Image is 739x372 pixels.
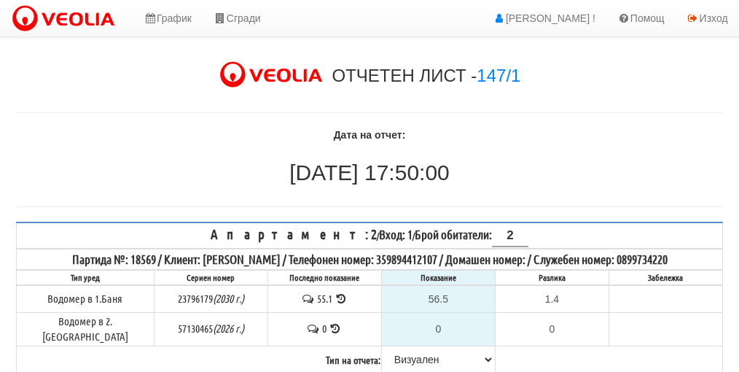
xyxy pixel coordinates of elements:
[415,227,528,241] span: Брой обитатели:
[379,227,412,241] span: Вход: 1
[154,270,267,285] th: Сериен номер
[306,322,322,335] span: История на забележките
[267,270,381,285] th: Последно показание
[211,225,377,242] span: Апартамент: 2
[219,60,329,90] img: VeoliaLogo.png
[16,160,723,185] h2: [DATE] 17:50:00
[477,66,520,85] a: 147/1
[317,292,332,305] span: 55.1
[334,128,406,142] label: Дата на отчет:
[11,4,122,34] img: VeoliaLogo.png
[609,270,722,285] th: Забележка
[332,66,520,85] h3: ОТЧЕТЕН ЛИСТ -
[329,322,343,335] span: История на показанията
[17,222,723,249] th: / /
[17,250,722,268] div: Партида №: 18569 / Клиент: [PERSON_NAME] / Телефонен номер: 359894412107 / Домашен номер: / Служе...
[154,312,267,346] td: 57130465
[495,270,609,285] th: Разлика
[322,322,327,335] span: 0
[213,322,244,335] i: Метрологична годност до 2026г.
[154,285,267,313] td: 23796179
[17,270,155,285] th: Тип уред
[213,292,244,305] i: Метрологична годност до 2030г.
[381,270,495,285] th: Показание
[301,292,317,305] span: История на забележките
[326,353,380,366] b: Тип на отчета:
[335,292,348,305] span: История на показанията
[17,285,155,313] td: Водомер в 1.Баня
[17,312,155,346] td: Водомер в 2.[GEOGRAPHIC_DATA]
